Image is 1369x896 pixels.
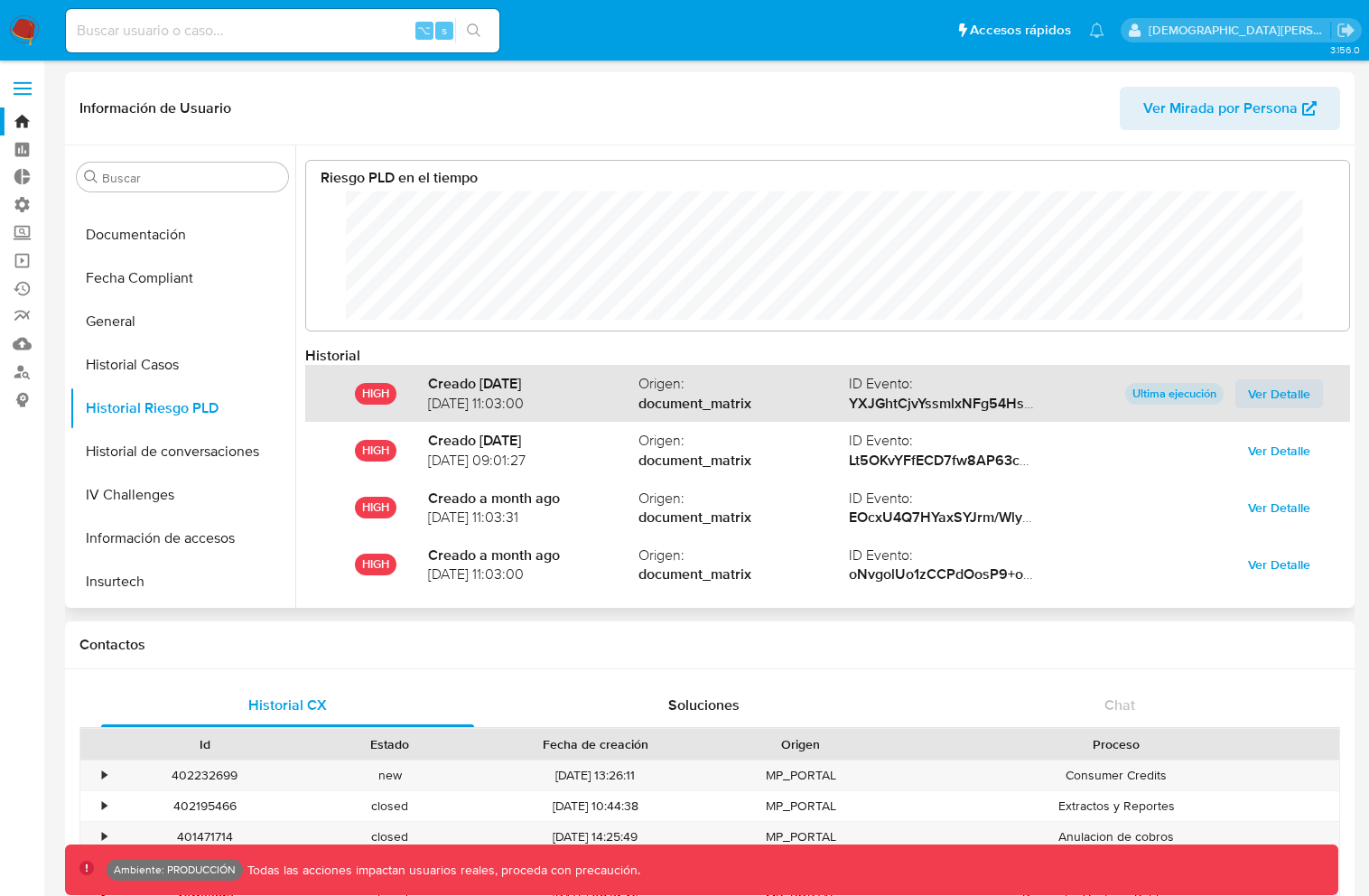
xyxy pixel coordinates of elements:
[483,761,709,790] div: [DATE] 13:26:11
[638,374,849,394] span: Origen :
[708,761,893,790] div: MP_PORTAL
[894,822,1339,852] div: Anulacion de cobros
[70,257,295,300] button: Fecha Compliant
[248,695,327,715] span: Historial CX
[455,18,492,43] button: search-icon
[428,565,638,584] span: [DATE] 11:03:00
[442,22,447,39] span: s
[638,508,849,527] strong: document_matrix
[70,560,295,603] button: Insurtech
[496,735,696,753] div: Fecha de creación
[638,489,849,509] span: Origen :
[125,735,284,753] div: Id
[355,497,396,518] p: HIGH
[894,791,1339,821] div: Extractos y Reportes
[102,798,107,815] div: •
[483,791,709,821] div: [DATE] 10:44:38
[1149,22,1331,39] p: jesus.vallezarante@mercadolibre.com.co
[112,791,297,821] div: 402195466
[638,565,849,584] strong: document_matrix
[70,517,295,560] button: Información de accesos
[70,387,295,430] button: Historial Riesgo PLD
[907,735,1327,753] div: Proceso
[1248,552,1310,577] span: Ver Detalle
[417,22,431,39] span: ⌥
[79,636,1340,654] h1: Contactos
[849,374,1059,394] span: ID Evento :
[638,451,849,471] strong: document_matrix
[894,761,1339,790] div: Consumer Credits
[70,473,295,517] button: IV Challenges
[1120,87,1340,130] button: Ver Mirada por Persona
[428,489,638,509] strong: Creado a month ago
[1336,21,1355,40] a: Salir
[1125,383,1224,405] p: Ultima ejecución
[1248,438,1310,463] span: Ver Detalle
[355,440,396,462] p: HIGH
[84,170,98,184] button: Buscar
[668,695,740,715] span: Soluciones
[708,822,893,852] div: MP_PORTAL
[114,866,236,873] p: Ambiente: PRODUCCIÓN
[1235,379,1323,408] button: Ver Detalle
[66,19,499,42] input: Buscar usuario o caso...
[428,508,638,527] span: [DATE] 11:03:31
[102,828,107,845] div: •
[428,394,638,414] span: [DATE] 11:03:00
[355,554,396,575] p: HIGH
[721,735,880,753] div: Origen
[79,99,231,117] h1: Información de Usuario
[1248,381,1310,406] span: Ver Detalle
[297,822,482,852] div: closed
[428,374,638,394] strong: Creado [DATE]
[112,822,297,852] div: 401471714
[112,761,297,790] div: 402232699
[428,546,638,565] strong: Creado a month ago
[102,767,107,784] div: •
[310,735,470,753] div: Estado
[970,21,1071,40] span: Accesos rápidos
[70,603,295,647] button: Inversiones
[70,343,295,387] button: Historial Casos
[428,431,638,451] strong: Creado [DATE]
[638,546,849,565] span: Origen :
[849,431,1059,451] span: ID Evento :
[305,345,360,366] strong: Historial
[243,862,640,879] p: Todas las acciones impactan usuarios reales, proceda con precaución.
[70,300,295,343] button: General
[1235,550,1323,579] button: Ver Detalle
[102,170,281,186] input: Buscar
[428,451,638,471] span: [DATE] 09:01:27
[1235,436,1323,465] button: Ver Detalle
[297,791,482,821] div: closed
[1089,23,1104,38] a: Notificaciones
[849,546,1059,565] span: ID Evento :
[638,394,849,414] strong: document_matrix
[1235,493,1323,522] button: Ver Detalle
[1143,87,1298,130] span: Ver Mirada por Persona
[849,489,1059,509] span: ID Evento :
[1248,495,1310,520] span: Ver Detalle
[321,167,478,188] strong: Riesgo PLD en el tiempo
[638,431,849,451] span: Origen :
[70,430,295,473] button: Historial de conversaciones
[70,213,295,257] button: Documentación
[483,822,709,852] div: [DATE] 14:25:49
[355,383,396,405] p: HIGH
[297,761,482,790] div: new
[1104,695,1135,715] span: Chat
[708,791,893,821] div: MP_PORTAL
